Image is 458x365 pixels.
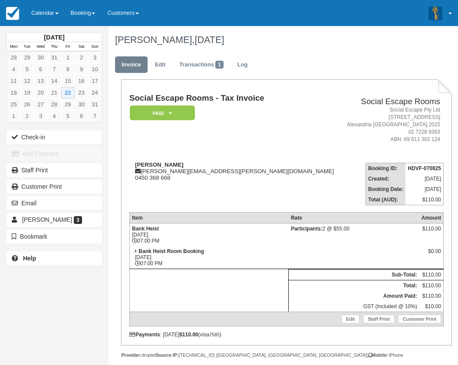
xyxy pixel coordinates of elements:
td: $110.00 [405,194,443,205]
a: 6 [75,110,88,122]
img: A3 [428,6,442,20]
strong: [DATE] [44,34,64,41]
th: Fri [61,42,75,52]
a: 31 [47,52,61,63]
strong: Participants [291,226,323,232]
a: 9 [75,63,88,75]
td: [DATE] [405,184,443,194]
a: Paid [129,105,192,121]
strong: Provider: [121,352,142,358]
b: Help [23,255,36,262]
td: $110.00 [419,291,444,301]
strong: Payments [129,332,160,338]
a: 4 [7,63,20,75]
a: Customer Print [398,315,441,323]
a: Customer Print [7,180,102,194]
span: 1 [215,61,224,69]
strong: [PERSON_NAME] [135,161,184,168]
th: Created: [366,174,405,184]
span: [PERSON_NAME] [22,216,72,223]
a: Edit [148,56,172,73]
a: Edit [341,315,359,323]
a: 1 [61,52,75,63]
td: [DATE] [405,174,443,184]
button: Email [7,196,102,210]
a: 4 [47,110,61,122]
td: $110.00 [419,269,444,280]
a: 17 [88,75,102,87]
a: 3 [88,52,102,63]
td: 2 @ $55.00 [289,223,419,246]
th: Thu [47,42,61,52]
a: 21 [47,87,61,99]
th: Sun [88,42,102,52]
a: [PERSON_NAME] 3 [7,213,102,227]
th: Rate [289,212,419,223]
a: 29 [61,99,75,110]
th: Sub-Total: [289,269,419,280]
a: 31 [88,99,102,110]
th: Amount Paid: [289,291,419,301]
a: Help [7,251,102,265]
span: [DATE] [194,34,224,45]
td: $110.00 [419,280,444,291]
button: Check-in [7,130,102,144]
strong: $110.00 [179,332,198,338]
a: 2 [75,52,88,63]
a: 30 [75,99,88,110]
a: 2 [20,110,34,122]
a: Staff Print [7,163,102,177]
a: 15 [61,75,75,87]
strong: Bank Heist Room Booking [138,248,204,254]
h2: Social Escape Rooms [344,97,440,106]
a: 8 [61,63,75,75]
em: Paid [130,105,195,121]
td: [DATE] 07:00 PM [129,223,288,246]
a: 7 [47,63,61,75]
a: 13 [34,75,47,87]
a: 27 [34,99,47,110]
th: Mon [7,42,20,52]
button: Add Payment [7,147,102,161]
a: 5 [20,63,34,75]
small: 7585 [209,332,220,337]
a: 26 [20,99,34,110]
a: 11 [7,75,20,87]
a: 1 [7,110,20,122]
div: [PERSON_NAME][EMAIL_ADDRESS][PERSON_NAME][DOMAIN_NAME] 0450 368 668 [129,161,340,181]
th: Total: [289,280,419,291]
div: droplet [TECHNICAL_ID] ([GEOGRAPHIC_DATA], [GEOGRAPHIC_DATA], [GEOGRAPHIC_DATA]) / iPhone [121,352,451,358]
a: 10 [88,63,102,75]
th: Booking ID: [366,163,405,174]
a: 18 [7,87,20,99]
a: Log [231,56,254,73]
a: 14 [47,75,61,87]
th: Amount [419,212,444,223]
a: 22 [61,87,75,99]
a: Invoice [115,56,148,73]
a: 5 [61,110,75,122]
a: 7 [88,110,102,122]
span: 3 [74,216,82,224]
h1: Social Escape Rooms - Tax Invoice [129,94,340,103]
a: 29 [20,52,34,63]
button: Bookmark [7,230,102,243]
a: 24 [88,87,102,99]
th: Tue [20,42,34,52]
th: Item [129,212,288,223]
img: checkfront-main-nav-mini-logo.png [6,7,19,20]
a: Transactions1 [173,56,230,73]
strong: Source IP: [156,352,179,358]
strong: Bank Heist [132,226,159,232]
td: $10.00 [419,301,444,312]
strong: HDVF-070825 [408,165,441,171]
th: Sat [75,42,88,52]
address: Social Escape Pty Ltd [STREET_ADDRESS] Alexandria [GEOGRAPHIC_DATA] 2015 02 7228 9363 ABN: 69 611... [344,106,440,144]
a: 19 [20,87,34,99]
a: 6 [34,63,47,75]
a: 30 [34,52,47,63]
th: Total (AUD): [366,194,405,205]
a: 25 [7,99,20,110]
th: Wed [34,42,47,52]
a: 28 [7,52,20,63]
